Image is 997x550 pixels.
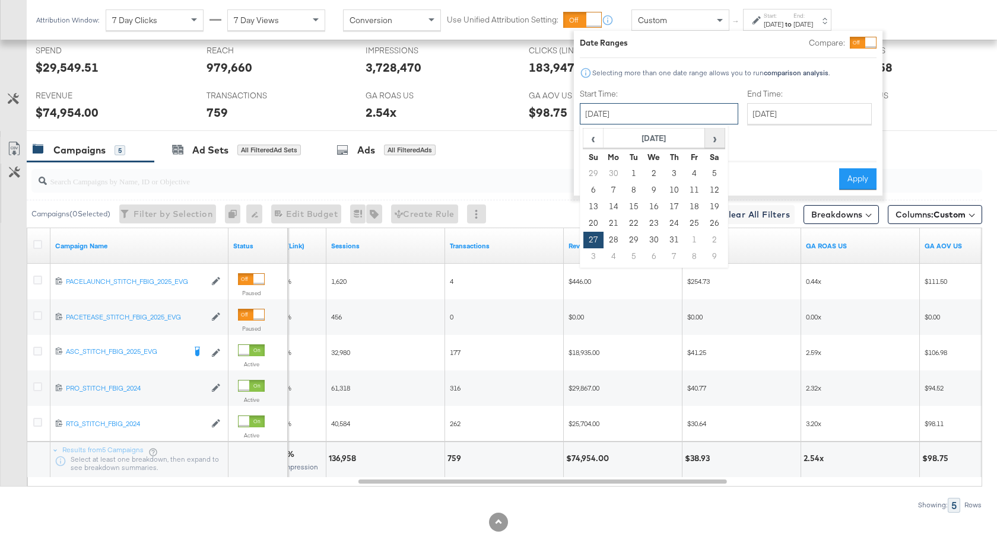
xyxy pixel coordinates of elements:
[604,215,624,232] td: 21
[238,396,265,404] label: Active
[207,59,252,76] div: 979,660
[685,453,713,464] div: $38.93
[237,145,301,155] div: All Filtered Ad Sets
[66,312,205,322] a: PACETEASE_STITCH_FBIG_2025_EVG
[747,88,877,100] label: End Time:
[331,277,347,286] span: 1,620
[624,165,644,182] td: 1
[566,453,612,464] div: $74,954.00
[644,199,664,215] td: 16
[793,20,813,29] div: [DATE]
[31,209,110,219] div: Campaigns ( 0 Selected)
[450,241,559,251] a: Transactions - The total number of transactions
[687,383,706,392] span: $40.77
[66,347,185,359] a: ASC_STITCH_FBIG_2025_EVG
[272,241,322,251] a: The number of clicks received on a link in your ad divided by the number of impressions.
[934,209,966,220] span: Custom
[66,383,205,393] div: PRO_STITCH_FBIG_2024
[366,104,396,121] div: 2.54x
[604,182,624,199] td: 7
[806,348,821,357] span: 2.59x
[604,129,705,149] th: [DATE]
[964,501,982,509] div: Rows
[450,348,461,357] span: 177
[450,312,453,321] span: 0
[207,90,296,101] span: TRANSACTIONS
[644,232,664,248] td: 30
[450,383,461,392] span: 316
[583,232,604,248] td: 27
[664,199,684,215] td: 17
[888,205,982,224] button: Columns:Custom
[687,277,710,286] span: $254.73
[644,182,664,199] td: 9
[580,37,628,49] div: Date Ranges
[592,69,830,77] div: Selecting more than one date range allows you to run .
[529,90,618,101] span: GA AOV US
[238,431,265,439] label: Active
[331,312,342,321] span: 456
[583,149,604,165] th: Su
[350,15,392,25] span: Conversion
[331,348,350,357] span: 32,980
[329,453,360,464] div: 136,958
[684,165,704,182] td: 4
[925,312,940,321] span: $0.00
[704,149,725,165] th: Sa
[704,165,725,182] td: 5
[684,248,704,265] td: 8
[447,14,558,25] label: Use Unified Attribution Setting:
[925,419,944,428] span: $98.11
[569,383,599,392] span: $29,867.00
[704,199,725,215] td: 19
[36,59,99,76] div: $29,549.51
[366,45,455,56] span: IMPRESSIONS
[847,45,936,56] span: SESSIONS
[687,348,706,357] span: $41.25
[66,312,205,322] div: PACETEASE_STITCH_FBIG_2025_EVG
[604,165,624,182] td: 30
[809,37,845,49] label: Compare:
[687,241,796,251] a: Spend/GA Transactions
[783,20,793,28] strong: to
[684,182,704,199] td: 11
[806,241,915,251] a: GA Revenue/Spend
[706,129,724,147] span: ›
[207,45,296,56] span: REACH
[624,215,644,232] td: 22
[948,498,960,513] div: 5
[569,277,591,286] span: $446.00
[764,12,783,20] label: Start:
[722,207,790,222] span: Clear All Filters
[234,15,279,25] span: 7 Day Views
[764,20,783,29] div: [DATE]
[847,90,936,101] span: GA CPS US
[624,182,644,199] td: 8
[331,383,350,392] span: 61,318
[925,383,944,392] span: $94.52
[583,182,604,199] td: 6
[664,149,684,165] th: Th
[717,205,795,224] button: Clear All Filters
[704,182,725,199] td: 12
[604,232,624,248] td: 28
[624,232,644,248] td: 29
[331,241,440,251] a: Sessions - GA Sessions - The total number of sessions
[115,145,125,156] div: 5
[569,241,678,251] a: Transaction Revenue - The total sale revenue (excluding shipping and tax) of the transaction
[793,12,813,20] label: End:
[806,277,821,286] span: 0.44x
[804,205,879,224] button: Breakdowns
[207,104,228,121] div: 759
[806,383,821,392] span: 2.32x
[384,145,436,155] div: All Filtered Ads
[624,199,644,215] td: 15
[66,277,205,287] a: PACELAUNCH_STITCH_FBIG_2025_EVG
[604,248,624,265] td: 4
[450,419,461,428] span: 262
[357,143,375,157] div: Ads
[764,68,828,77] strong: comparison analysis
[569,419,599,428] span: $25,704.00
[366,90,455,101] span: GA ROAS US
[529,59,574,76] div: 183,947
